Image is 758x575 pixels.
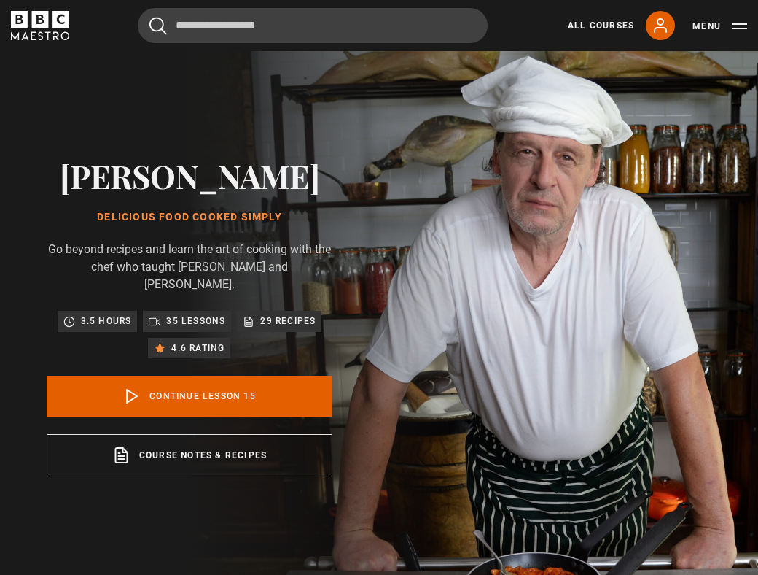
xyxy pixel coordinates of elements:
h2: [PERSON_NAME] [47,157,332,194]
input: Search [138,8,488,43]
p: 35 lessons [166,314,225,328]
p: Go beyond recipes and learn the art of cooking with the chef who taught [PERSON_NAME] and [PERSON... [47,241,332,293]
a: All Courses [568,19,634,32]
button: Submit the search query [149,17,167,35]
a: Course notes & recipes [47,434,332,476]
a: Continue lesson 15 [47,376,332,417]
h1: Delicious Food Cooked Simply [47,212,332,223]
p: 4.6 rating [171,341,224,355]
svg: BBC Maestro [11,11,69,40]
p: 3.5 hours [81,314,132,328]
button: Toggle navigation [692,19,747,34]
p: 29 recipes [260,314,316,328]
